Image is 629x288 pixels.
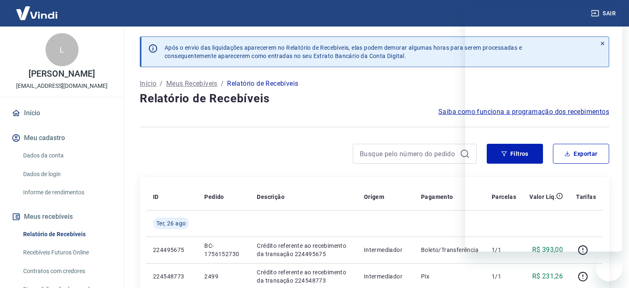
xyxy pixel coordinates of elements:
span: Ter, 26 ago [156,219,186,227]
div: L [45,33,79,66]
a: Relatório de Recebíveis [20,226,114,243]
a: Início [140,79,156,89]
p: Descrição [257,193,285,201]
p: 224548773 [153,272,191,281]
p: 1/1 [492,272,516,281]
button: Sair [589,6,619,21]
p: / [160,79,163,89]
p: 224495675 [153,246,191,254]
a: Informe de rendimentos [20,184,114,201]
p: Crédito referente ao recebimento da transação 224548773 [257,268,350,285]
a: Meus Recebíveis [166,79,218,89]
p: Após o envio das liquidações aparecerem no Relatório de Recebíveis, elas podem demorar algumas ho... [165,44,522,60]
p: Intermediador [364,272,408,281]
p: Crédito referente ao recebimento da transação 224495675 [257,242,350,258]
p: [PERSON_NAME] [29,70,95,78]
a: Saiba como funciona a programação dos recebimentos [438,107,609,117]
a: Recebíveis Futuros Online [20,244,114,261]
p: BC-1756152730 [204,242,244,258]
p: ID [153,193,159,201]
iframe: Botão para abrir a janela de mensagens, conversa em andamento [596,255,622,281]
p: Pix [421,272,478,281]
a: Dados de login [20,166,114,183]
p: [EMAIL_ADDRESS][DOMAIN_NAME] [16,82,108,90]
p: / [221,79,224,89]
p: Intermediador [364,246,408,254]
h4: Relatório de Recebíveis [140,90,609,107]
button: Meus recebíveis [10,208,114,226]
p: Pagamento [421,193,453,201]
p: Pedido [204,193,224,201]
p: 2499 [204,272,244,281]
a: Dados da conta [20,147,114,164]
button: Meu cadastro [10,129,114,147]
img: Vindi [10,0,64,26]
input: Busque pelo número do pedido [360,148,457,160]
p: Origem [364,193,384,201]
iframe: Janela de mensagens [465,7,622,252]
a: Contratos com credores [20,263,114,280]
p: Boleto/Transferência [421,246,478,254]
a: Início [10,104,114,122]
p: Relatório de Recebíveis [227,79,298,89]
p: R$ 231,26 [532,271,563,281]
